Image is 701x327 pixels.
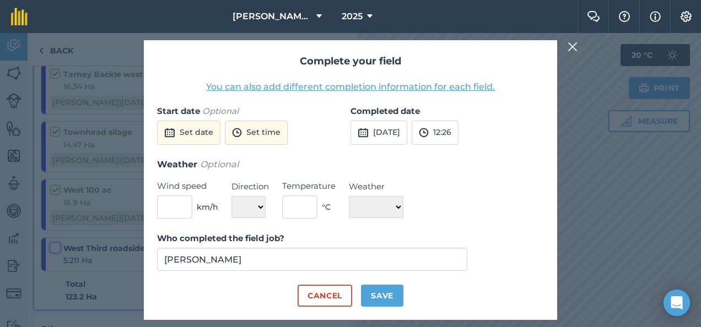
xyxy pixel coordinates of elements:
[282,179,336,193] label: Temperature
[618,11,631,22] img: A question mark icon
[232,126,242,139] img: svg+xml;base64,PD94bWwgdmVyc2lvbj0iMS4wIiBlbmNvZGluZz0idXRmLTgiPz4KPCEtLSBHZW5lcmF0b3I6IEFkb2JlIE...
[680,11,693,22] img: A cog icon
[206,80,495,94] button: You can also add different completion information for each field.
[412,121,459,145] button: 12:26
[233,10,312,23] span: [PERSON_NAME] Farms
[298,285,352,307] button: Cancel
[225,121,288,145] button: Set time
[164,126,175,139] img: svg+xml;base64,PD94bWwgdmVyc2lvbj0iMS4wIiBlbmNvZGluZz0idXRmLTgiPz4KPCEtLSBHZW5lcmF0b3I6IEFkb2JlIE...
[361,285,403,307] button: Save
[157,121,220,145] button: Set date
[342,10,363,23] span: 2025
[157,233,284,243] strong: Who completed the field job?
[322,201,331,213] span: ° C
[349,180,403,193] label: Weather
[350,106,420,116] strong: Completed date
[568,40,578,53] img: svg+xml;base64,PHN2ZyB4bWxucz0iaHR0cDovL3d3dy53My5vcmcvMjAwMC9zdmciIHdpZHRoPSIyMiIgaGVpZ2h0PSIzMC...
[157,179,218,193] label: Wind speed
[587,11,600,22] img: Two speech bubbles overlapping with the left bubble in the forefront
[11,8,28,25] img: fieldmargin Logo
[197,201,218,213] span: km/h
[200,159,239,170] em: Optional
[419,126,429,139] img: svg+xml;base64,PD94bWwgdmVyc2lvbj0iMS4wIiBlbmNvZGluZz0idXRmLTgiPz4KPCEtLSBHZW5lcmF0b3I6IEFkb2JlIE...
[157,157,544,172] h3: Weather
[157,106,200,116] strong: Start date
[350,121,407,145] button: [DATE]
[664,290,690,316] div: Open Intercom Messenger
[231,180,269,193] label: Direction
[650,10,661,23] img: svg+xml;base64,PHN2ZyB4bWxucz0iaHR0cDovL3d3dy53My5vcmcvMjAwMC9zdmciIHdpZHRoPSIxNyIgaGVpZ2h0PSIxNy...
[202,106,239,116] em: Optional
[157,53,544,69] h2: Complete your field
[358,126,369,139] img: svg+xml;base64,PD94bWwgdmVyc2lvbj0iMS4wIiBlbmNvZGluZz0idXRmLTgiPz4KPCEtLSBHZW5lcmF0b3I6IEFkb2JlIE...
